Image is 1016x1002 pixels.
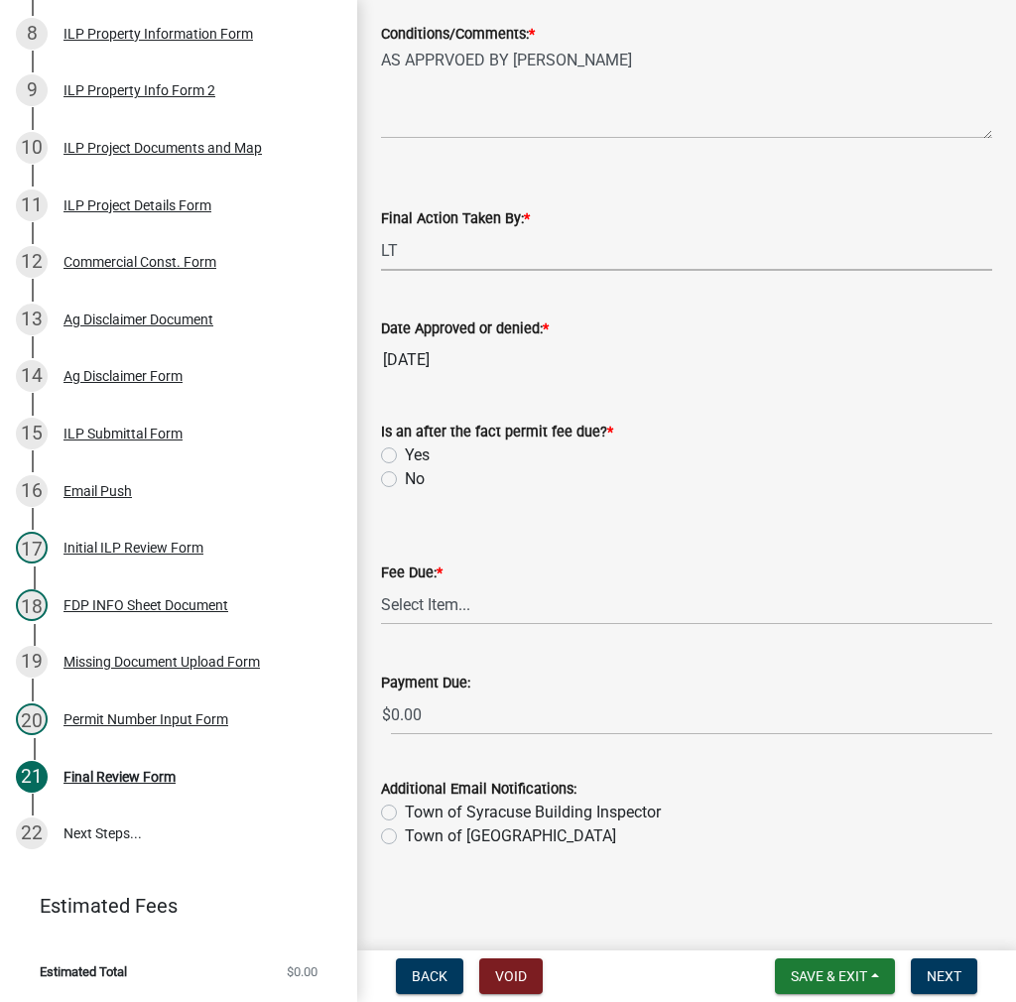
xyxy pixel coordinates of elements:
span: Next [927,968,961,984]
button: Back [396,958,463,994]
div: ILP Project Details Form [63,198,211,212]
button: Next [911,958,977,994]
button: Void [479,958,543,994]
div: 22 [16,817,48,849]
div: 15 [16,418,48,449]
span: $0.00 [287,965,317,978]
label: Additional Email Notifications: [381,783,576,797]
label: Is an after the fact permit fee due? [381,426,613,439]
span: Save & Exit [791,968,867,984]
div: Ag Disclaimer Document [63,313,213,326]
div: 17 [16,532,48,564]
div: Ag Disclaimer Form [63,369,183,383]
div: Initial ILP Review Form [63,541,203,555]
div: Permit Number Input Form [63,712,228,726]
label: Final Action Taken By: [381,212,530,226]
div: 21 [16,761,48,793]
label: Date Approved or denied: [381,322,549,336]
div: 13 [16,304,48,335]
span: Back [412,968,447,984]
label: Yes [405,443,430,467]
div: ILP Property Information Form [63,27,253,41]
div: Missing Document Upload Form [63,655,260,669]
div: 18 [16,589,48,621]
button: Save & Exit [775,958,895,994]
div: ILP Property Info Form 2 [63,83,215,97]
div: ILP Project Documents and Map [63,141,262,155]
div: 16 [16,475,48,507]
label: Town of [GEOGRAPHIC_DATA] [405,824,616,848]
div: 19 [16,646,48,678]
div: Final Review Form [63,770,176,784]
div: 14 [16,360,48,392]
span: $ [381,694,392,735]
span: Estimated Total [40,965,127,978]
label: Payment Due: [381,677,470,690]
div: 20 [16,703,48,735]
label: Conditions/Comments: [381,28,535,42]
div: Email Push [63,484,132,498]
div: 12 [16,246,48,278]
div: 9 [16,74,48,106]
div: 8 [16,18,48,50]
div: Commercial Const. Form [63,255,216,269]
div: 10 [16,132,48,164]
a: Estimated Fees [16,886,325,926]
label: No [405,467,425,491]
div: FDP INFO Sheet Document [63,598,228,612]
div: ILP Submittal Form [63,427,183,440]
div: 11 [16,189,48,221]
label: Town of Syracuse Building Inspector [405,801,661,824]
label: Fee Due: [381,566,443,580]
